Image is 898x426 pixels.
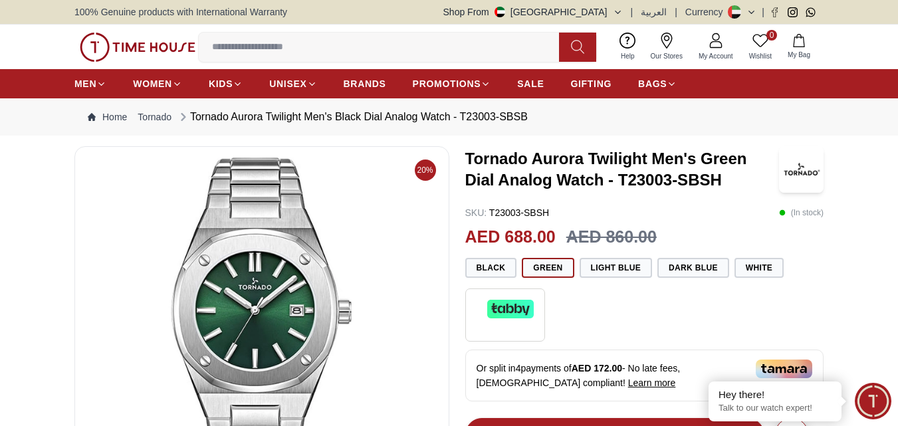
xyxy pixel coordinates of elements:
a: Tornado [138,110,171,124]
a: KIDS [209,72,243,96]
span: Our Stores [645,51,688,61]
span: GIFTING [570,77,612,90]
h3: Tornado Aurora Twilight Men's Green Dial Analog Watch - T23003-SBSH [465,148,780,191]
a: Our Stores [643,30,691,64]
button: White [734,258,784,278]
a: Facebook [770,7,780,17]
span: | [675,5,677,19]
a: PROMOTIONS [413,72,491,96]
button: العربية [641,5,667,19]
button: Green [522,258,574,278]
a: Whatsapp [806,7,816,17]
span: BRANDS [344,77,386,90]
a: WOMEN [133,72,182,96]
nav: Breadcrumb [74,98,824,136]
span: 20% [415,160,436,181]
img: Tamara [756,360,812,378]
p: Talk to our watch expert! [719,403,832,414]
a: BRANDS [344,72,386,96]
div: Tornado Aurora Twilight Men's Black Dial Analog Watch - T23003-SBSB [177,109,528,125]
a: 0Wishlist [741,30,780,64]
button: Shop From[GEOGRAPHIC_DATA] [443,5,623,19]
a: Help [613,30,643,64]
a: Instagram [788,7,798,17]
span: SALE [517,77,544,90]
span: AED 172.00 [572,363,622,373]
span: 0 [766,30,777,41]
a: SALE [517,72,544,96]
span: SKU : [465,207,487,218]
span: UNISEX [269,77,306,90]
span: BAGS [638,77,667,90]
img: United Arab Emirates [495,7,505,17]
div: Currency [685,5,729,19]
h3: AED 860.00 [566,225,657,250]
a: BAGS [638,72,677,96]
button: Black [465,258,517,278]
span: MEN [74,77,96,90]
a: UNISEX [269,72,316,96]
a: Home [88,110,127,124]
span: KIDS [209,77,233,90]
span: Help [616,51,640,61]
a: GIFTING [570,72,612,96]
span: | [631,5,633,19]
div: Or split in 4 payments of - No late fees, [DEMOGRAPHIC_DATA] compliant! [465,350,824,401]
div: Hey there! [719,388,832,401]
span: Wishlist [744,51,777,61]
span: My Account [693,51,738,61]
button: Dark Blue [657,258,729,278]
p: ( In stock ) [779,206,824,219]
span: PROMOTIONS [413,77,481,90]
img: ... [80,33,195,62]
div: Chat Widget [855,383,891,419]
img: Tornado Aurora Twilight Men's Green Dial Analog Watch - T23003-SBSH [779,146,824,193]
button: My Bag [780,31,818,62]
span: 100% Genuine products with International Warranty [74,5,287,19]
button: Light Blue [580,258,652,278]
span: WOMEN [133,77,172,90]
span: My Bag [782,50,816,60]
a: MEN [74,72,106,96]
span: Learn more [628,377,676,388]
h2: AED 688.00 [465,225,556,250]
span: | [762,5,764,19]
p: T23003-SBSH [465,206,550,219]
